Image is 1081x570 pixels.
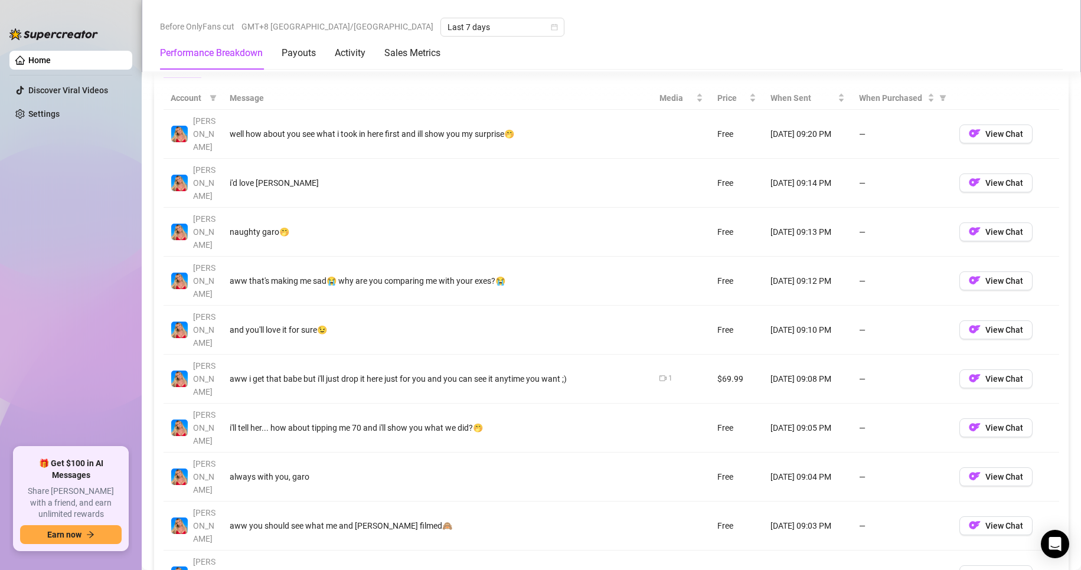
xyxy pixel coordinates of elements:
div: i'd love [PERSON_NAME] [230,176,645,189]
a: OFView Chat [959,181,1033,190]
button: OFView Chat [959,516,1033,535]
td: [DATE] 09:13 PM [763,208,852,257]
span: Earn now [47,530,81,539]
img: OF [969,127,981,139]
td: — [852,502,952,551]
a: OFView Chat [959,425,1033,435]
div: aww you should see what me and [PERSON_NAME] filmed🙈 [230,519,645,532]
div: Sales Metrics [384,46,440,60]
td: Free [710,453,763,502]
th: When Sent [763,87,852,110]
a: OFView Chat [959,327,1033,337]
button: OFView Chat [959,173,1033,192]
span: Last 7 days [448,18,557,36]
span: [PERSON_NAME] [193,263,215,299]
div: Open Intercom Messenger [1041,530,1069,558]
span: arrow-right [86,530,94,539]
button: Earn nowarrow-right [20,525,122,544]
span: View Chat [985,472,1023,481]
a: OFView Chat [959,279,1033,288]
td: $69.99 [710,355,763,404]
span: View Chat [985,374,1023,384]
a: OFView Chat [959,523,1033,533]
a: Home [28,55,51,65]
img: Ashley [171,371,188,387]
span: When Purchased [859,91,925,104]
span: Media [659,91,694,104]
img: OF [969,176,981,188]
span: View Chat [985,227,1023,237]
img: Ashley [171,175,188,191]
td: — [852,306,952,355]
span: [PERSON_NAME] [193,312,215,348]
div: Payouts [282,46,316,60]
span: View Chat [985,276,1023,286]
td: [DATE] 09:10 PM [763,306,852,355]
span: [PERSON_NAME] [193,410,215,445]
td: — [852,159,952,208]
a: OFView Chat [959,132,1033,141]
td: Free [710,404,763,453]
span: [PERSON_NAME] [193,214,215,250]
th: Message [223,87,652,110]
div: 1 [668,373,672,384]
td: — [852,355,952,404]
td: Free [710,110,763,159]
a: Discover Viral Videos [28,86,108,95]
td: Free [710,306,763,355]
td: — [852,404,952,453]
span: 🎁 Get $100 in AI Messages [20,458,122,481]
td: — [852,257,952,306]
div: well how about you see what i took in here first and ill show you my surprise🤭 [230,127,645,140]
span: Price [717,91,746,104]
span: [PERSON_NAME] [193,361,215,397]
span: filter [937,89,949,107]
div: Activity [335,46,365,60]
span: Before OnlyFans cut [160,18,234,35]
td: [DATE] 09:04 PM [763,453,852,502]
img: Ashley [171,322,188,338]
span: Account [171,91,205,104]
img: OF [969,323,981,335]
span: View Chat [985,129,1023,139]
button: OFView Chat [959,418,1033,437]
div: aww i get that babe but i'll just drop it here just for you and you can see it anytime you want ;) [230,372,645,385]
img: OF [969,225,981,237]
a: Settings [28,109,60,119]
button: OFView Chat [959,320,1033,339]
div: aww that's making me sad😭 why are you comparing me with your exes?😭 [230,274,645,287]
span: [PERSON_NAME] [193,459,215,494]
span: Share [PERSON_NAME] with a friend, and earn unlimited rewards [20,486,122,520]
button: OFView Chat [959,125,1033,143]
img: Ashley [171,517,188,534]
img: Ashley [171,420,188,436]
span: filter [210,94,217,101]
img: OF [969,519,981,531]
span: View Chat [985,423,1023,433]
span: View Chat [985,178,1023,188]
td: [DATE] 09:08 PM [763,355,852,404]
td: Free [710,502,763,551]
td: [DATE] 09:20 PM [763,110,852,159]
button: OFView Chat [959,369,1033,388]
img: OF [969,470,981,482]
span: [PERSON_NAME] [193,508,215,543]
button: OFView Chat [959,271,1033,290]
div: Performance Breakdown [160,46,263,60]
button: OFView Chat [959,467,1033,486]
span: [PERSON_NAME] [193,116,215,152]
td: [DATE] 09:03 PM [763,502,852,551]
th: Media [652,87,710,110]
a: OFView Chat [959,376,1033,386]
td: — [852,453,952,502]
span: calendar [551,24,558,31]
span: video-camera [659,375,667,382]
td: Free [710,159,763,208]
th: Price [710,87,763,110]
span: View Chat [985,325,1023,335]
img: OF [969,421,981,433]
img: Ashley [171,273,188,289]
span: [PERSON_NAME] [193,165,215,201]
div: always with you, garo [230,470,645,483]
img: Ashley [171,469,188,485]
